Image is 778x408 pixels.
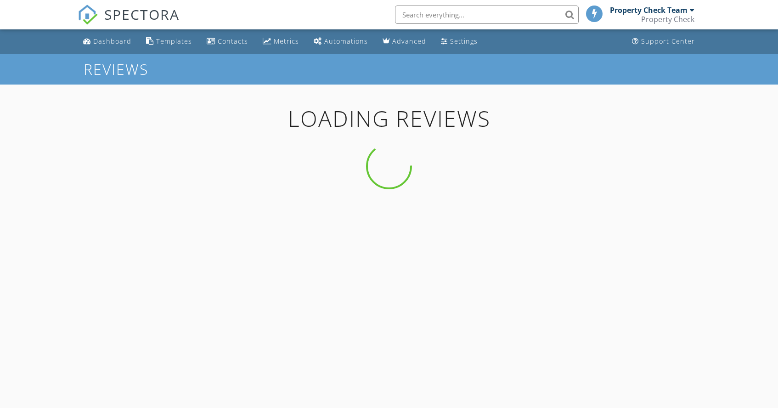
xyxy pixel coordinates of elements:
a: Contacts [203,33,252,50]
h1: Loading Reviews [78,107,700,131]
div: Property Check Team [610,6,688,15]
span: SPECTORA [104,5,180,24]
div: Property Check [641,15,694,24]
input: Search everything... [395,6,579,24]
a: Templates [142,33,196,50]
div: Support Center [641,37,695,45]
div: Dashboard [93,37,131,45]
a: SPECTORA [78,12,180,32]
a: Advanced [379,33,430,50]
a: Dashboard [79,33,135,50]
div: Templates [156,37,192,45]
div: Advanced [392,37,426,45]
h1: Reviews [84,61,694,77]
div: Settings [450,37,478,45]
div: Automations [324,37,368,45]
a: Metrics [259,33,303,50]
a: Support Center [628,33,699,50]
img: The Best Home Inspection Software - Spectora [78,5,98,25]
a: Automations (Basic) [310,33,372,50]
div: Metrics [274,37,299,45]
a: Settings [437,33,481,50]
div: Contacts [218,37,248,45]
